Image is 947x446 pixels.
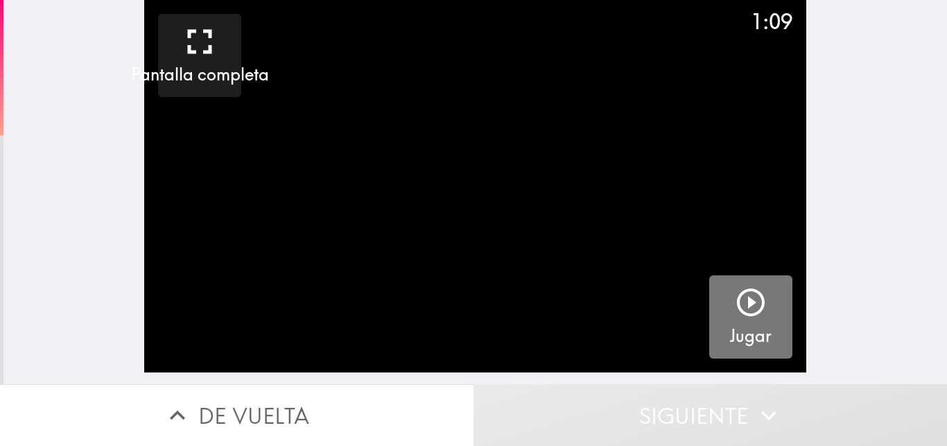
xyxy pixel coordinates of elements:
[131,63,269,87] h5: Pantalla completa
[709,275,792,359] button: Jugar
[730,325,772,348] h5: Jugar
[158,14,241,97] button: Pantalla completa
[751,7,792,36] div: 1:09
[473,384,947,446] button: Siguiente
